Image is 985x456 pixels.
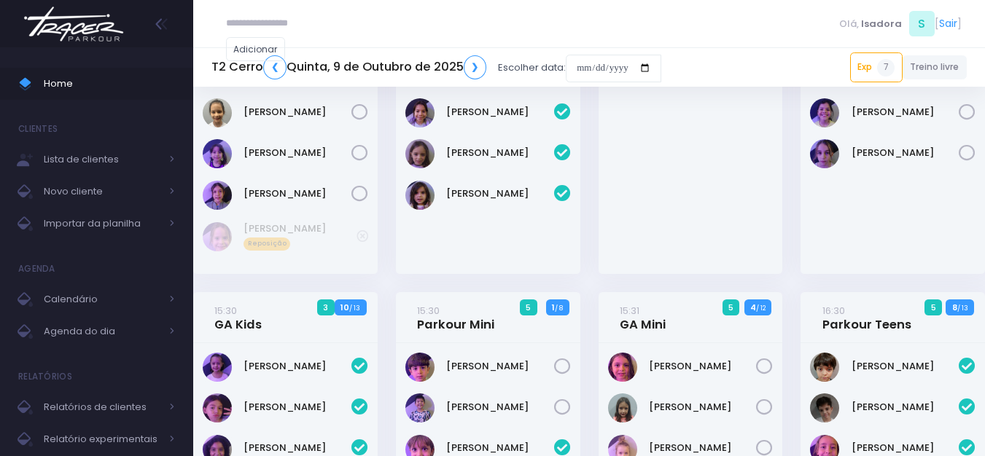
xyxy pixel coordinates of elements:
[244,221,357,251] a: [PERSON_NAME] Reposição
[649,441,757,455] a: [PERSON_NAME]
[203,222,232,251] img: Isabela Gerhardt Covolo
[417,303,494,332] a: 15:30Parkour Mini
[810,98,839,127] img: Sofia John
[608,393,637,422] img: Giovana Balotin Figueira
[203,353,232,382] img: Emma Líbano
[723,299,740,315] span: 5
[649,359,757,374] a: [PERSON_NAME]
[520,299,537,315] span: 5
[810,139,839,168] img: VIOLETA GIMENEZ VIARD DE AGUIAR
[244,186,351,201] a: [PERSON_NAME]
[446,146,554,160] a: [PERSON_NAME]
[957,304,968,312] small: / 13
[750,302,756,313] strong: 4
[203,181,232,210] img: Olivia Chiesa
[214,303,262,332] a: 15:30GA Kids
[244,237,290,251] span: Reposição
[405,139,435,168] img: Maya Ribeiro Martins
[822,303,911,332] a: 16:30Parkour Teens
[555,304,563,312] small: / 8
[203,139,232,168] img: Nina Elias
[924,299,942,315] span: 5
[405,393,435,422] img: Leonardo Arina Scudeller
[852,146,959,160] a: [PERSON_NAME]
[18,362,72,391] h4: Relatórios
[44,150,160,169] span: Lista de clientes
[952,302,957,313] strong: 8
[18,254,55,283] h4: Agenda
[244,146,351,160] a: [PERSON_NAME]
[903,55,968,79] a: Treino livre
[244,105,351,119] a: [PERSON_NAME]
[405,98,435,127] img: Marina Árju Aragão Abreu
[340,302,349,313] strong: 10
[608,353,637,382] img: Felipa Campos Estevam
[244,359,351,374] a: [PERSON_NAME]
[44,74,175,93] span: Home
[839,17,859,31] span: Olá,
[44,214,160,233] span: Importar da planilha
[244,400,351,414] a: [PERSON_NAME]
[861,17,902,31] span: Isadora
[44,322,160,341] span: Agenda do dia
[417,304,440,318] small: 15:30
[226,37,286,61] a: Adicionar
[620,304,639,318] small: 15:31
[939,16,957,31] a: Sair
[810,393,839,422] img: Gabriel Amaral Alves
[649,400,757,414] a: [PERSON_NAME]
[446,400,554,414] a: [PERSON_NAME]
[852,400,959,414] a: [PERSON_NAME]
[552,302,555,313] strong: 1
[852,105,959,119] a: [PERSON_NAME]
[877,59,895,76] span: 7
[203,98,232,127] img: Maya Viana
[756,304,766,312] small: / 12
[810,353,839,382] img: Antônio Martins Marques
[850,52,903,82] a: Exp7
[822,304,845,318] small: 16:30
[18,114,58,144] h4: Clientes
[464,55,487,79] a: ❯
[44,290,160,309] span: Calendário
[203,393,232,422] img: Marcelly Zimmermann Freire
[211,55,486,79] h5: T2 Cerro Quinta, 9 de Outubro de 2025
[317,299,335,315] span: 3
[909,11,935,36] span: S
[244,441,351,455] a: [PERSON_NAME]
[446,359,554,374] a: [PERSON_NAME]
[833,7,967,40] div: [ ]
[620,303,666,332] a: 15:31GA Mini
[446,105,554,119] a: [PERSON_NAME]
[405,353,435,382] img: Gustavo Braga Janeiro Antunes
[446,441,554,455] a: [PERSON_NAME]
[852,441,959,455] a: [PERSON_NAME]
[446,186,554,201] a: [PERSON_NAME]
[349,304,360,312] small: / 13
[211,51,661,84] div: Escolher data:
[44,182,160,201] span: Novo cliente
[214,304,237,318] small: 15:30
[852,359,959,374] a: [PERSON_NAME]
[44,430,160,449] span: Relatório experimentais
[44,398,160,417] span: Relatórios de clientes
[405,181,435,210] img: Teresa Navarro Cortez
